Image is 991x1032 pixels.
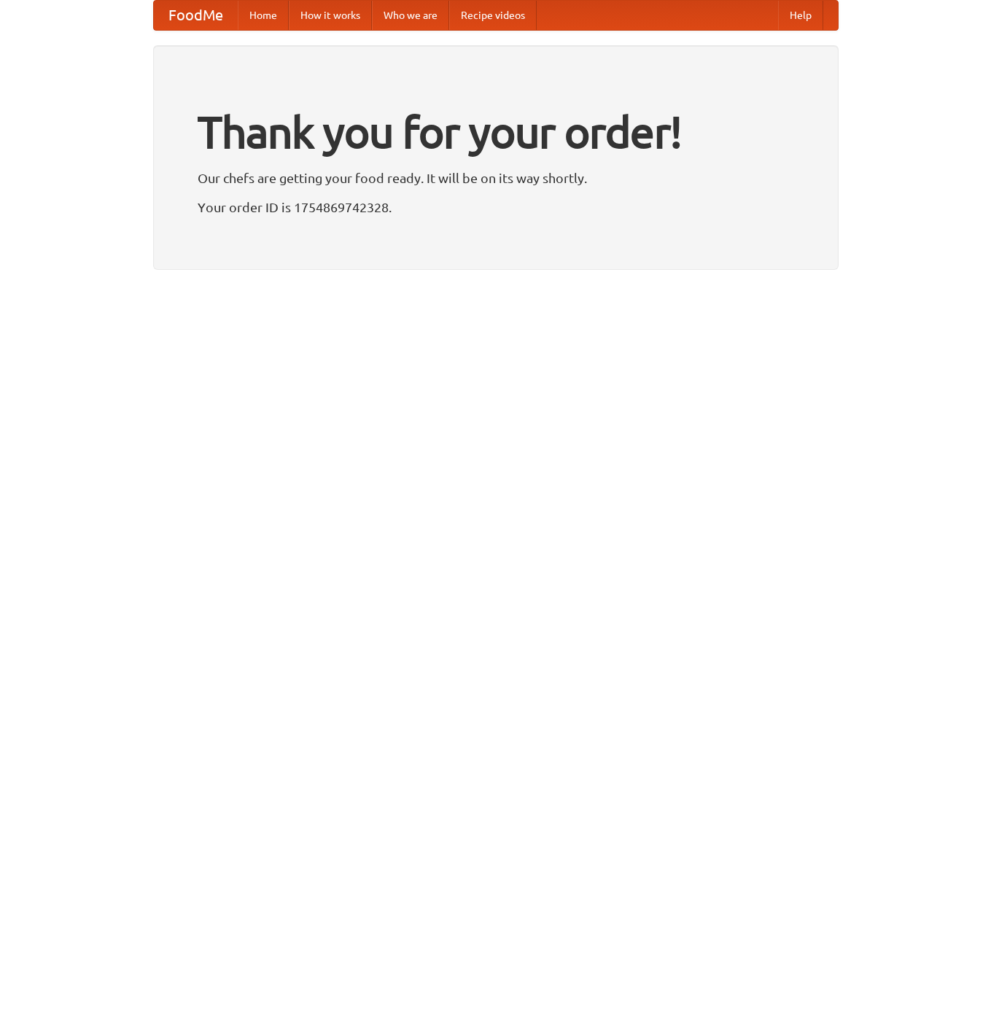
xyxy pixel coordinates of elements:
a: Who we are [372,1,449,30]
a: Home [238,1,289,30]
a: Help [778,1,823,30]
a: Recipe videos [449,1,537,30]
p: Our chefs are getting your food ready. It will be on its way shortly. [198,167,794,189]
p: Your order ID is 1754869742328. [198,196,794,218]
a: FoodMe [154,1,238,30]
h1: Thank you for your order! [198,97,794,167]
a: How it works [289,1,372,30]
